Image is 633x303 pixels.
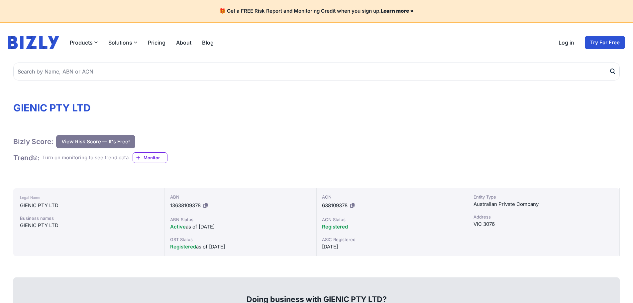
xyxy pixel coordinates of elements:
a: Log in [559,39,574,47]
div: Australian Private Company [474,200,614,208]
div: ASIC Registered [322,236,463,243]
button: View Risk Score — It's Free! [56,135,135,148]
a: About [176,39,191,47]
a: Pricing [148,39,165,47]
a: Try For Free [585,36,625,49]
div: Legal Name [20,194,158,202]
div: GIENIC PTY LTD [20,202,158,210]
a: Blog [202,39,214,47]
div: Business names [20,215,158,222]
div: VIC 3076 [474,220,614,228]
div: ABN Status [170,216,311,223]
div: Entity Type [474,194,614,200]
h4: 🎁 Get a FREE Risk Report and Monitoring Credit when you sign up. [8,8,625,14]
div: Address [474,214,614,220]
h1: Bizly Score: [13,137,53,146]
div: as of [DATE] [170,243,311,251]
div: [DATE] [322,243,463,251]
span: Registered [322,224,348,230]
span: Registered [170,243,196,250]
span: 638109378 [322,202,348,209]
input: Search by Name, ABN or ACN [13,63,620,80]
div: Turn on monitoring to see trend data. [42,154,130,162]
div: ABN [170,194,311,200]
button: Products [70,39,98,47]
div: ACN Status [322,216,463,223]
a: Learn more » [381,8,414,14]
div: GIENIC PTY LTD [20,222,158,229]
div: as of [DATE] [170,223,311,231]
span: 13638109378 [170,202,201,209]
div: GST Status [170,236,311,243]
span: Active [170,224,186,230]
button: Solutions [108,39,137,47]
a: Monitor [133,152,167,163]
h1: GIENIC PTY LTD [13,102,620,114]
span: Monitor [144,154,167,161]
div: ACN [322,194,463,200]
h1: Trend : [13,153,40,162]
